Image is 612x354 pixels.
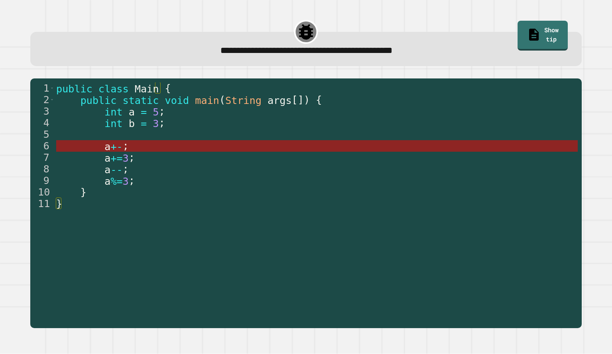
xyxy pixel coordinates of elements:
[104,152,110,164] span: a
[30,82,55,94] div: 1
[30,129,55,140] div: 5
[30,106,55,117] div: 3
[122,152,128,164] span: 3
[30,198,55,209] div: 11
[153,106,159,117] span: 5
[267,94,292,106] span: args
[141,117,147,129] span: =
[30,140,55,152] div: 6
[104,106,122,117] span: int
[110,141,122,152] span: +-
[104,175,110,187] span: a
[104,117,122,129] span: int
[80,94,116,106] span: public
[153,117,159,129] span: 3
[98,83,129,94] span: class
[30,186,55,198] div: 10
[56,83,92,94] span: public
[135,83,159,94] span: Main
[110,175,122,187] span: %=
[195,94,219,106] span: main
[30,175,55,186] div: 9
[104,164,110,175] span: a
[30,152,55,163] div: 7
[50,82,54,94] span: Toggle code folding, rows 1 through 11
[30,94,55,106] div: 2
[50,94,54,106] span: Toggle code folding, rows 2 through 10
[141,106,147,117] span: =
[225,94,261,106] span: String
[165,94,189,106] span: void
[122,94,159,106] span: static
[30,163,55,175] div: 8
[30,117,55,129] div: 4
[129,106,135,117] span: a
[110,164,122,175] span: --
[104,141,110,152] span: a
[518,21,568,51] a: Show tip
[129,117,135,129] span: b
[110,152,122,164] span: +=
[122,175,128,187] span: 3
